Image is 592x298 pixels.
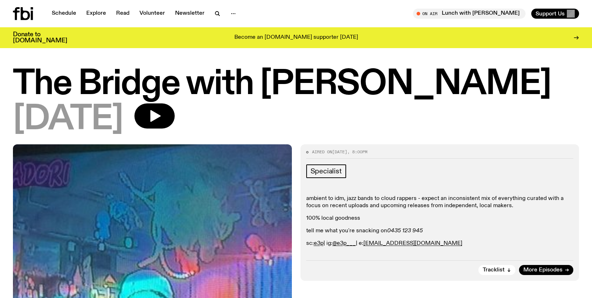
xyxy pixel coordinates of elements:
[306,195,574,209] p: ambient to idm, jazz bands to cloud rappers - expect an inconsistent mix of everything curated wi...
[483,267,505,273] span: Tracklist
[519,265,573,275] a: More Episodes
[82,9,110,19] a: Explore
[413,9,526,19] button: On AirLunch with [PERSON_NAME]
[306,215,574,222] p: 100% local goodness
[306,164,346,178] a: Specialist
[135,9,169,19] a: Volunteer
[13,103,123,136] span: [DATE]
[387,228,423,234] em: 0435 123 945
[314,241,323,246] a: e3p
[523,267,563,273] span: More Episodes
[478,265,515,275] button: Tracklist
[332,241,356,246] a: @e3p___
[306,240,574,247] p: sc: | ig: | e:
[13,68,579,101] h1: The Bridge with [PERSON_NAME]
[363,241,462,246] a: [EMAIL_ADDRESS][DOMAIN_NAME]
[312,149,332,155] span: Aired on
[47,9,81,19] a: Schedule
[234,34,358,41] p: Become an [DOMAIN_NAME] supporter [DATE]
[536,10,565,17] span: Support Us
[311,167,342,175] span: Specialist
[347,149,367,155] span: , 8:00pm
[531,9,579,19] button: Support Us
[306,228,574,234] p: tell me what you're snacking on
[171,9,209,19] a: Newsletter
[112,9,134,19] a: Read
[13,32,67,44] h3: Donate to [DOMAIN_NAME]
[332,149,347,155] span: [DATE]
